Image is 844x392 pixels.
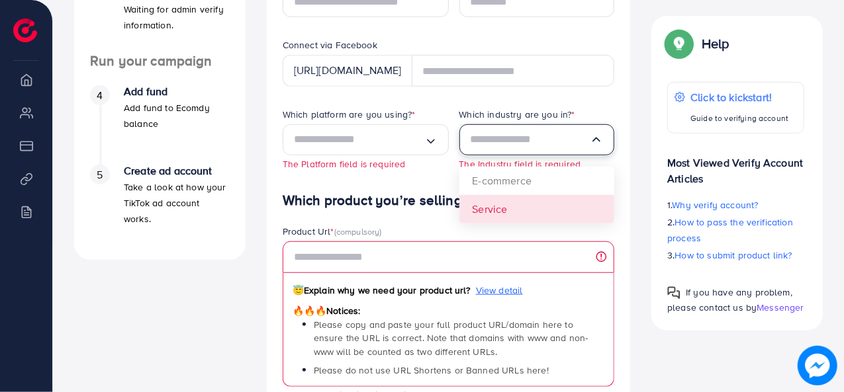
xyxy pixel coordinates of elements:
span: (compulsory) [334,225,382,237]
p: Help [702,36,729,52]
span: How to pass the verification process [667,216,793,245]
span: Please copy and paste your full product URL/domain here to ensure the URL is correct. Note that d... [314,318,588,358]
li: Service [459,195,615,223]
span: Messenger [757,301,804,314]
p: Guide to verifying account [690,110,788,126]
p: 2. [667,214,804,246]
p: 3. [667,247,804,263]
p: Add fund to Ecomdy balance [124,100,230,132]
input: Search for option [294,130,424,150]
label: Which platform are you using? [283,108,416,121]
p: Waiting for admin verify information. [124,1,230,33]
span: 😇 [293,284,304,297]
h4: Create ad account [124,165,230,177]
li: E-commerce [459,167,615,195]
span: Please do not use URL Shortens or Banned URLs here! [314,364,549,377]
span: 4 [97,88,103,103]
span: Notices: [293,304,361,317]
h4: Add fund [124,85,230,98]
li: Add fund [74,85,246,165]
h4: Which product you’re selling? [283,192,615,209]
p: Click to kickstart! [690,89,788,105]
span: 🔥🔥🔥 [293,304,326,317]
label: Connect via Facebook [283,38,377,52]
span: View detail [476,284,523,297]
div: Search for option [459,124,615,155]
span: Why verify account? [673,198,759,212]
p: Take a look at how your TikTok ad account works. [124,179,230,227]
label: Product Url [283,225,382,238]
label: Which industry are you in? [459,108,575,121]
p: Most Viewed Verify Account Articles [667,144,804,186]
small: The Platform field is required [283,157,406,170]
img: image [798,346,837,385]
small: The Industry field is required [459,157,581,170]
h4: Run your campaign [74,53,246,69]
div: [URL][DOMAIN_NAME] [283,55,412,87]
img: logo [13,19,37,42]
span: 5 [97,167,103,182]
img: Popup guide [667,32,691,56]
div: Search for option [283,124,449,155]
input: Search for option [471,130,590,150]
span: How to submit product link? [675,249,792,262]
p: 1. [667,197,804,213]
span: If you have any problem, please contact us by [667,286,792,314]
span: Explain why we need your product url? [293,284,471,297]
li: Create ad account [74,165,246,244]
img: Popup guide [667,286,680,299]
